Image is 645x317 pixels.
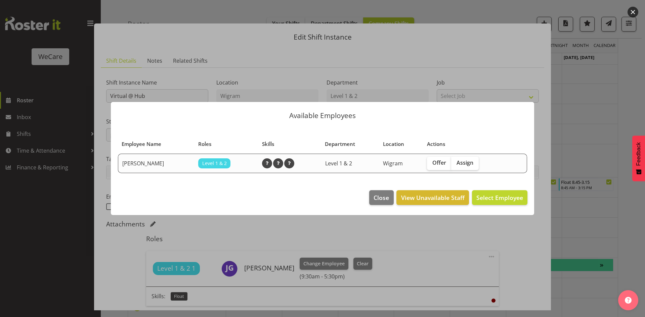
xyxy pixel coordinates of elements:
button: Feedback - Show survey [632,136,645,181]
button: Select Employee [472,190,527,205]
img: help-xxl-2.png [625,297,632,304]
span: View Unavailable Staff [401,193,465,202]
span: Skills [262,140,274,148]
span: Roles [198,140,211,148]
button: View Unavailable Staff [396,190,469,205]
button: Close [369,190,393,205]
span: Actions [427,140,445,148]
span: Level 1 & 2 [202,160,227,167]
span: Close [374,193,389,202]
span: Offer [432,159,446,166]
p: Available Employees [118,112,527,119]
span: Wigram [383,160,403,167]
span: Feedback [636,142,642,166]
span: Location [383,140,404,148]
span: Department [325,140,355,148]
td: [PERSON_NAME] [118,154,194,173]
span: Select Employee [476,194,523,202]
span: Level 1 & 2 [325,160,352,167]
span: Assign [457,159,473,166]
span: Employee Name [122,140,161,148]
